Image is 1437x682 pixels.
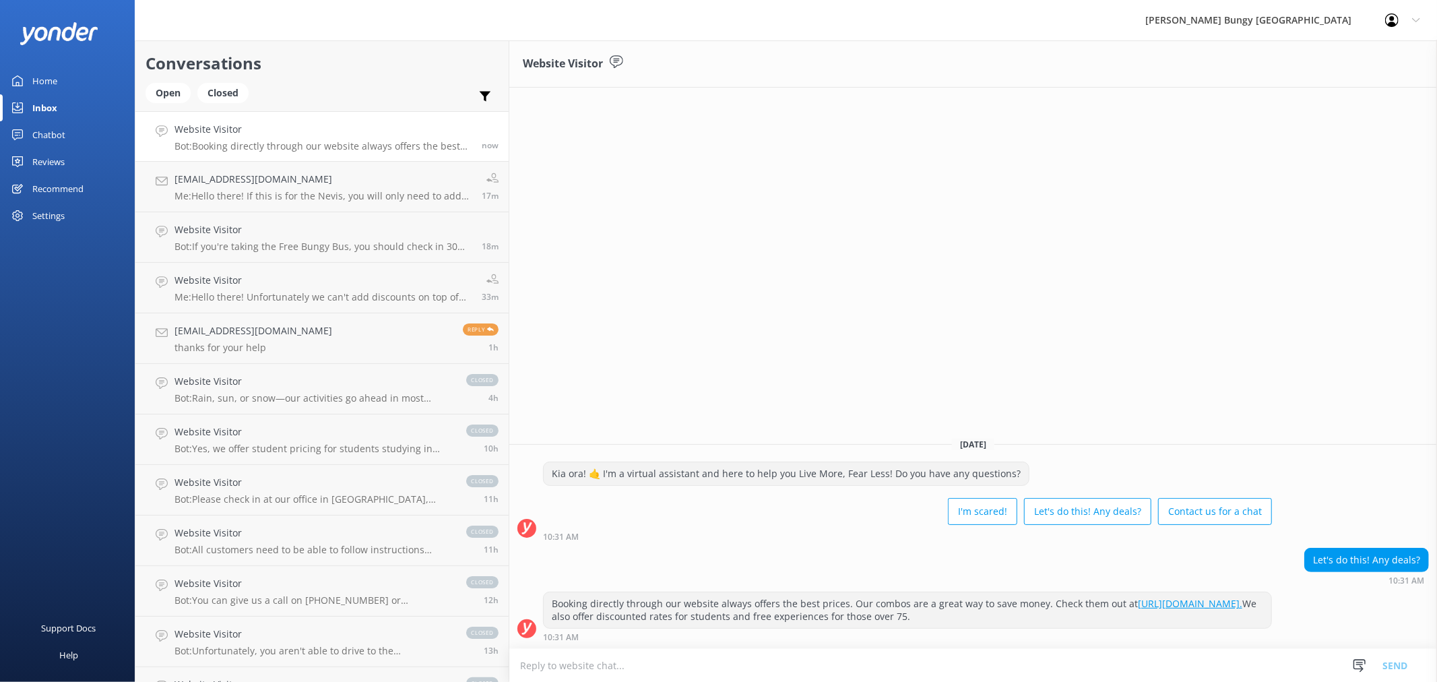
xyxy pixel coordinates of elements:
[1304,576,1429,585] div: 10:31am 17-Aug-2025 (UTC +12:00) Pacific/Auckland
[197,83,249,103] div: Closed
[174,443,453,455] p: Bot: Yes, we offer student pricing for students studying in domestic NZ institutions. You will ne...
[174,627,453,642] h4: Website Visitor
[135,162,509,212] a: [EMAIL_ADDRESS][DOMAIN_NAME]Me:Hello there! If this is for the Nevis, you will only need to add o...
[543,532,1273,541] div: 10:31am 17-Aug-2025 (UTC +12:00) Pacific/Auckland
[174,140,472,152] p: Bot: Booking directly through our website always offers the best prices. Our combos are a great w...
[1388,577,1424,585] strong: 10:31 AM
[482,241,499,252] span: 10:14am 17-Aug-2025 (UTC +12:00) Pacific/Auckland
[135,566,509,617] a: Website VisitorBot:You can give us a call on [PHONE_NUMBER] or [PHONE_NUMBER] to chat with a crew...
[466,526,499,538] span: closed
[1024,498,1151,525] button: Let's do this! Any deals?
[42,615,96,642] div: Support Docs
[952,439,994,450] span: [DATE]
[544,592,1272,628] div: Booking directly through our website always offers the best prices. Our combos are a great way to...
[146,85,197,100] a: Open
[484,493,499,505] span: 11:16pm 16-Aug-2025 (UTC +12:00) Pacific/Auckland
[174,190,472,202] p: Me: Hello there! If this is for the Nevis, you will only need to add one $50 spectator (your wife...
[174,576,453,591] h4: Website Visitor
[32,148,65,175] div: Reviews
[174,342,332,354] p: thanks for your help
[174,323,332,338] h4: [EMAIL_ADDRESS][DOMAIN_NAME]
[174,172,472,187] h4: [EMAIL_ADDRESS][DOMAIN_NAME]
[174,273,472,288] h4: Website Visitor
[135,263,509,313] a: Website VisitorMe:Hello there! Unfortunately we can't add discounts on top of discounts, so you w...
[948,498,1017,525] button: I'm scared!
[135,212,509,263] a: Website VisitorBot:If you're taking the Free Bungy Bus, you should check in 30 minutes before the...
[174,222,472,237] h4: Website Visitor
[484,443,499,454] span: 12:15am 17-Aug-2025 (UTC +12:00) Pacific/Auckland
[146,51,499,76] h2: Conversations
[543,632,1273,642] div: 10:31am 17-Aug-2025 (UTC +12:00) Pacific/Auckland
[146,83,191,103] div: Open
[1305,549,1428,571] div: Let's do this! Any deals?
[59,642,78,669] div: Help
[20,22,98,44] img: yonder-white-logo.png
[543,533,579,541] strong: 10:31 AM
[32,67,57,94] div: Home
[1158,498,1272,525] button: Contact us for a chat
[135,465,509,516] a: Website VisitorBot:Please check in at our office in [GEOGRAPHIC_DATA], located at [STREET_ADDRESS...
[174,122,472,137] h4: Website Visitor
[174,374,453,389] h4: Website Visitor
[174,425,453,439] h4: Website Visitor
[466,475,499,487] span: closed
[544,462,1029,485] div: Kia ora! 🤙 I'm a virtual assistant and here to help you Live More, Fear Less! Do you have any que...
[482,291,499,303] span: 09:59am 17-Aug-2025 (UTC +12:00) Pacific/Auckland
[482,190,499,201] span: 10:14am 17-Aug-2025 (UTC +12:00) Pacific/Auckland
[32,202,65,229] div: Settings
[174,493,453,505] p: Bot: Please check in at our office in [GEOGRAPHIC_DATA], located at [STREET_ADDRESS] Our buses de...
[135,111,509,162] a: Website VisitorBot:Booking directly through our website always offers the best prices. Our combos...
[484,645,499,656] span: 09:24pm 16-Aug-2025 (UTC +12:00) Pacific/Auckland
[135,617,509,667] a: Website VisitorBot:Unfortunately, you aren't able to drive to the [GEOGRAPHIC_DATA] site as it is...
[32,175,84,202] div: Recommend
[488,342,499,353] span: 09:26am 17-Aug-2025 (UTC +12:00) Pacific/Auckland
[174,544,453,556] p: Bot: All customers need to be able to follow instructions provided by our crew. For the Sky Jump ...
[466,576,499,588] span: closed
[174,594,453,607] p: Bot: You can give us a call on [PHONE_NUMBER] or [PHONE_NUMBER] to chat with a crew member. Our o...
[197,85,255,100] a: Closed
[484,544,499,555] span: 10:41pm 16-Aug-2025 (UTC +12:00) Pacific/Auckland
[174,291,472,303] p: Me: Hello there! Unfortunately we can't add discounts on top of discounts, so you would need to c...
[32,94,57,121] div: Inbox
[482,139,499,151] span: 10:31am 17-Aug-2025 (UTC +12:00) Pacific/Auckland
[523,55,603,73] h3: Website Visitor
[174,645,453,657] p: Bot: Unfortunately, you aren't able to drive to the [GEOGRAPHIC_DATA] site as it is on private pr...
[135,313,509,364] a: [EMAIL_ADDRESS][DOMAIN_NAME]thanks for your helpReply1h
[463,323,499,336] span: Reply
[32,121,65,148] div: Chatbot
[135,516,509,566] a: Website VisitorBot:All customers need to be able to follow instructions provided by our crew. For...
[135,414,509,465] a: Website VisitorBot:Yes, we offer student pricing for students studying in domestic NZ institution...
[484,594,499,606] span: 09:33pm 16-Aug-2025 (UTC +12:00) Pacific/Auckland
[466,374,499,386] span: closed
[174,475,453,490] h4: Website Visitor
[1138,597,1242,610] a: [URL][DOMAIN_NAME].
[135,364,509,414] a: Website VisitorBot:Rain, sun, or snow—our activities go ahead in most weather conditions, and it ...
[466,627,499,639] span: closed
[488,392,499,404] span: 06:20am 17-Aug-2025 (UTC +12:00) Pacific/Auckland
[174,241,472,253] p: Bot: If you're taking the Free Bungy Bus, you should check in 30 minutes before the bus departure...
[466,425,499,437] span: closed
[543,633,579,642] strong: 10:31 AM
[174,526,453,540] h4: Website Visitor
[174,392,453,404] p: Bot: Rain, sun, or snow—our activities go ahead in most weather conditions, and it makes for an e...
